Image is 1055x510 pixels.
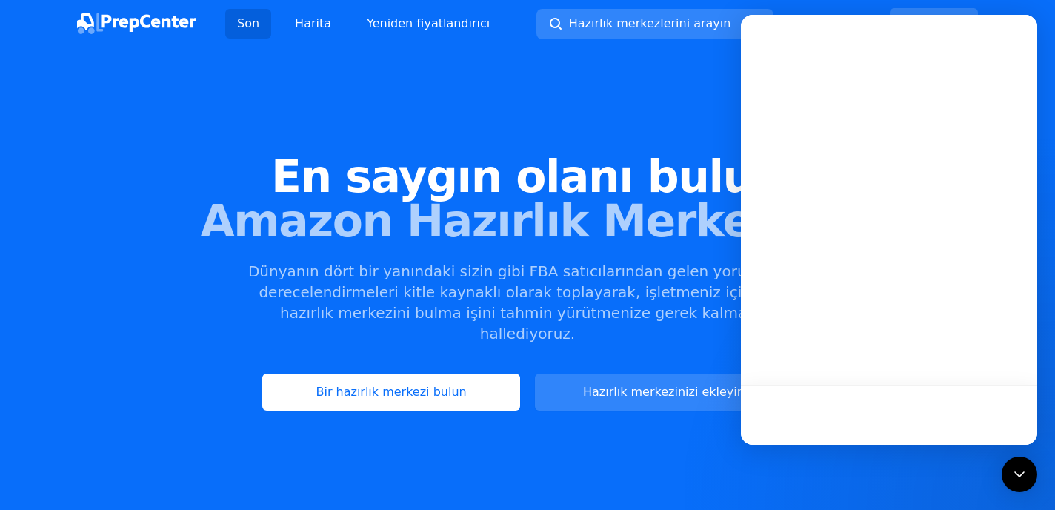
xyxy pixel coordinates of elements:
img: Hazırlık Merkezi [77,13,196,34]
font: Dünyanın dört bir yanındaki sizin gibi FBA satıcılarından gelen yorumları ve derecelendirmeleri k... [248,262,807,342]
kbd: ⌘ [742,16,753,30]
font: Hazırlık merkezinizi ekleyin [583,385,745,399]
a: Yeniden fiyatlandırıcı [355,9,502,39]
font: Yeniden fiyatlandırıcı [367,16,490,30]
font: Amazon Hazırlık Merkezleri [200,195,854,247]
a: Bir hazırlık merkezi bulun [262,374,520,411]
a: Hazırlık merkezinizi ekleyin [535,374,793,411]
button: Hazırlık merkezlerini arayın⌘K [536,9,773,39]
a: Harita [283,9,343,39]
font: Bir hazırlık merkezi bulun [316,385,466,399]
a: Son [225,9,271,39]
font: Hazırlık merkezlerini arayın [569,16,731,30]
div: Open Intercom Messenger [1002,457,1037,492]
a: Üye olmak [890,8,978,39]
font: Harita [295,16,331,30]
font: Son [237,16,259,30]
font: En saygın olanı bulun [271,150,784,202]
